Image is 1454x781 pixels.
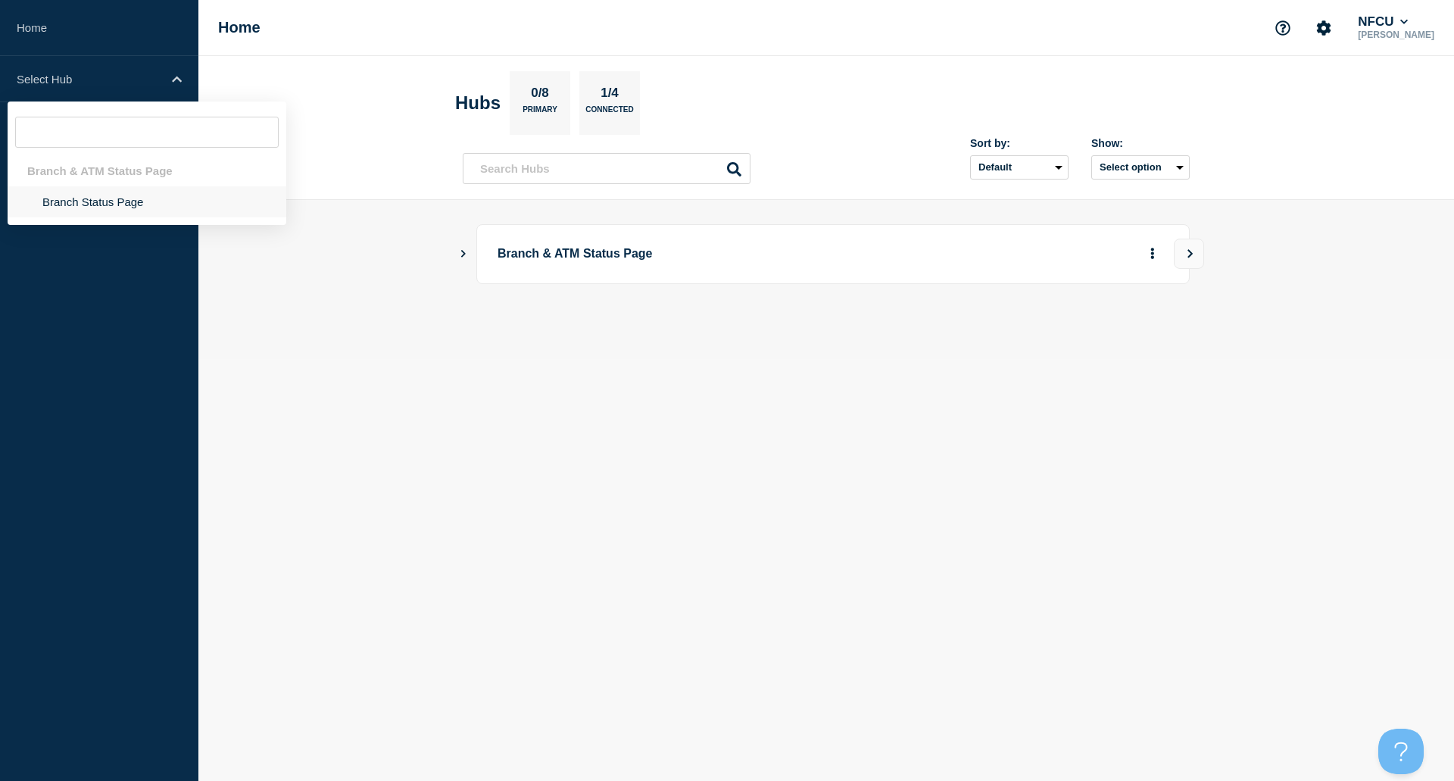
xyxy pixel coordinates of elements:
[455,92,501,114] h2: Hubs
[8,155,286,186] div: Branch & ATM Status Page
[523,105,557,121] p: Primary
[1267,12,1299,44] button: Support
[1091,155,1190,180] button: Select option
[17,73,162,86] p: Select Hub
[595,86,625,105] p: 1/4
[1174,239,1204,269] button: View
[463,153,750,184] input: Search Hubs
[1091,137,1190,149] div: Show:
[585,105,633,121] p: Connected
[460,248,467,260] button: Show Connected Hubs
[1143,240,1162,268] button: More actions
[218,19,261,36] h1: Home
[1308,12,1340,44] button: Account settings
[1355,30,1437,40] p: [PERSON_NAME]
[970,137,1069,149] div: Sort by:
[1355,14,1411,30] button: NFCU
[1378,729,1424,774] iframe: Help Scout Beacon - Open
[526,86,555,105] p: 0/8
[8,186,286,217] li: Branch Status Page
[498,240,916,268] p: Branch & ATM Status Page
[970,155,1069,180] select: Sort by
